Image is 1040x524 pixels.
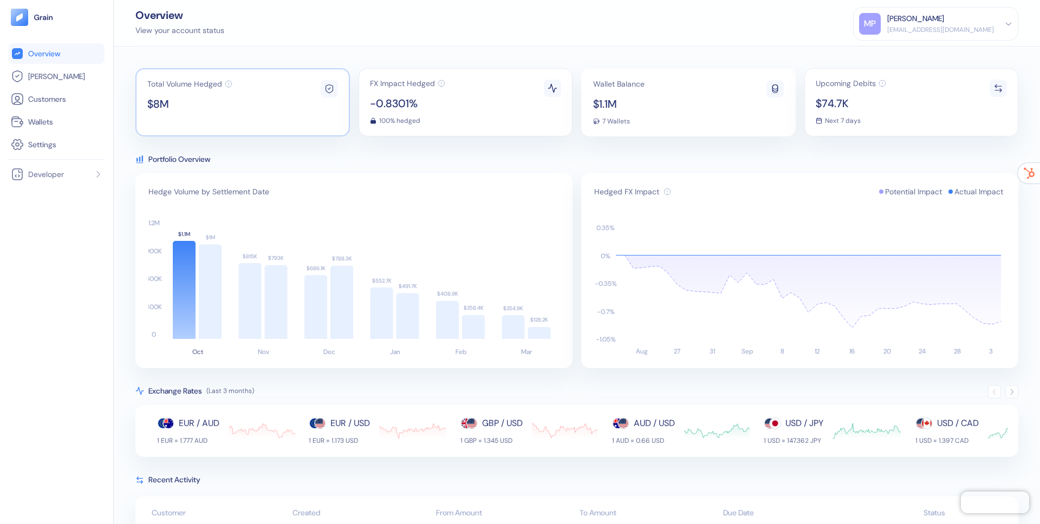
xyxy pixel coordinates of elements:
[148,385,202,396] span: Exchange Rates
[309,436,370,445] div: 1 EUR = 1.173 USD
[307,265,326,272] text: $686.1K
[742,347,753,356] text: Sep
[437,290,458,297] text: $408.9K
[370,80,435,87] span: FX Impact Hedged
[28,139,56,150] span: Settings
[919,347,926,356] text: 24
[530,316,548,323] text: $128.2K
[11,9,28,26] img: logo-tablet-V2.svg
[148,154,210,165] span: Portfolio Overview
[206,387,254,395] span: (Last 3 months)
[390,348,400,356] text: Jan
[674,347,680,356] text: 27
[135,25,224,36] div: View your account status
[11,70,102,83] a: [PERSON_NAME]
[503,305,523,312] text: $254.9K
[521,348,532,356] text: Mar
[785,417,823,430] div: USD / JPY
[330,417,370,430] div: EUR / USD
[332,255,352,262] text: $788.3K
[816,98,886,109] span: $74.7K
[148,219,160,227] text: 1.2M
[152,330,156,339] text: 0
[146,247,162,256] text: 900K
[28,48,60,59] span: Overview
[399,283,417,290] text: $491.7K
[34,14,54,21] img: logo
[961,492,1029,513] iframe: Chatra live chat
[370,98,445,109] span: -0.8301%
[601,252,610,260] text: 0 %
[147,80,222,88] span: Total Volume Hedged
[593,80,645,88] span: Wallet Balance
[887,25,994,35] div: [EMAIL_ADDRESS][DOMAIN_NAME]
[28,169,64,180] span: Developer
[595,279,617,288] text: -0.35 %
[11,115,102,128] a: Wallets
[634,417,675,430] div: AUD / USD
[593,99,645,109] span: $1.1M
[192,348,204,356] text: Oct
[596,224,615,232] text: 0.35 %
[460,436,523,445] div: 1 GBP = 1.345 USD
[597,307,615,316] text: -0.7 %
[710,347,715,356] text: 31
[482,417,523,430] div: GBP / USD
[323,348,335,356] text: Dec
[781,347,784,356] text: 8
[372,277,392,284] text: $552.7K
[464,304,484,311] text: $258.4K
[816,80,876,87] span: Upcoming Debits
[28,71,85,82] span: [PERSON_NAME]
[954,186,1003,197] span: Actual Impact
[594,186,659,197] span: Hedged FX Impact
[147,99,232,109] span: $8M
[764,436,823,445] div: 1 USD = 147.362 JPY
[456,348,466,356] text: Feb
[885,186,942,197] span: Potential Impact
[268,254,284,261] text: $793K
[11,138,102,151] a: Settings
[815,347,820,356] text: 12
[596,335,616,344] text: -1.05 %
[148,474,200,486] span: Recent Activity
[915,436,979,445] div: 1 USD = 1.397 CAD
[178,231,190,238] text: $1.1M
[11,93,102,106] a: Customers
[258,348,269,356] text: Nov
[825,117,861,124] span: Next 7 days
[612,436,675,445] div: 1 AUD = 0.66 USD
[157,436,219,445] div: 1 EUR = 1.777 AUD
[937,417,979,430] div: USD / CAD
[379,117,420,124] span: 100% hedged
[135,10,224,21] div: Overview
[989,347,993,356] text: 3
[859,13,881,35] div: MP
[867,507,1002,519] div: Status
[179,417,219,430] div: EUR / AUD
[28,94,66,104] span: Customers
[148,186,269,197] span: Hedge Volume by Settlement Date
[28,116,53,127] span: Wallets
[11,47,102,60] a: Overview
[206,234,215,241] text: $1M
[636,347,648,356] text: Aug
[243,253,257,260] text: $815K
[887,13,944,24] div: [PERSON_NAME]
[602,118,630,125] span: 7 Wallets
[883,347,891,356] text: 20
[146,303,162,311] text: 300K
[146,274,162,283] text: 600K
[849,347,855,356] text: 16
[954,347,961,356] text: 28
